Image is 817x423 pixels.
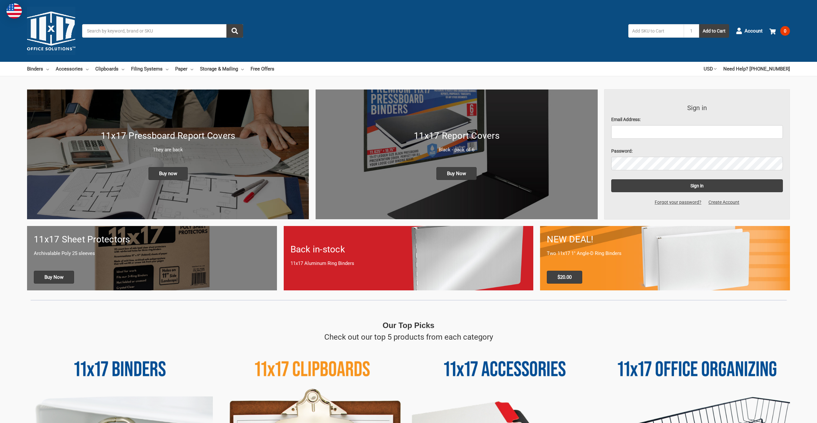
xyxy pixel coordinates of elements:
[27,62,49,76] a: Binders
[736,23,763,39] a: Account
[27,89,309,219] a: New 11x17 Pressboard Binders 11x17 Pressboard Report Covers They are back Buy now
[251,62,274,76] a: Free Offers
[705,199,743,206] a: Create Account
[547,233,783,246] h1: NEW DEAL!
[148,167,188,180] span: Buy now
[611,103,783,113] h3: Sign in
[175,62,193,76] a: Paper
[34,146,302,154] p: They are back
[769,23,790,39] a: 0
[436,167,477,180] span: Buy Now
[27,89,309,219] img: New 11x17 Pressboard Binders
[34,129,302,143] h1: 11x17 Pressboard Report Covers
[34,233,270,246] h1: 11x17 Sheet Protectors
[6,3,22,19] img: duty and tax information for United States
[316,89,597,219] a: 11x17 Report Covers 11x17 Report Covers Black - pack of 6 Buy Now
[200,62,244,76] a: Storage & Mailing
[95,62,124,76] a: Clipboards
[383,320,434,331] p: Our Top Picks
[316,89,597,219] img: 11x17 Report Covers
[704,62,717,76] a: USD
[723,62,790,76] a: Need Help? [PHONE_NUMBER]
[540,226,790,290] a: 11x17 Binder 2-pack only $20.00 NEW DEAL! Two 11x17 1" Angle-D Ring Binders $20.00
[780,26,790,36] span: 0
[322,146,591,154] p: Black - pack of 6
[284,226,534,290] a: Back in-stock 11x17 Aluminum Ring Binders
[290,243,527,256] h1: Back in-stock
[131,62,168,76] a: Filing Systems
[628,24,684,38] input: Add SKU to Cart
[290,260,527,267] p: 11x17 Aluminum Ring Binders
[324,331,493,343] p: Check out our top 5 products from each category
[611,179,783,192] input: Sign in
[34,271,74,284] span: Buy Now
[699,24,729,38] button: Add to Cart
[547,271,582,284] span: $20.00
[651,199,705,206] a: Forgot your password?
[56,62,89,76] a: Accessories
[611,116,783,123] label: Email Address:
[745,27,763,35] span: Account
[322,129,591,143] h1: 11x17 Report Covers
[611,148,783,155] label: Password:
[27,7,75,55] img: 11x17.com
[82,24,243,38] input: Search by keyword, brand or SKU
[547,250,783,257] p: Two 11x17 1" Angle-D Ring Binders
[34,250,270,257] p: Archivalable Poly 25 sleeves
[27,226,277,290] a: 11x17 sheet protectors 11x17 Sheet Protectors Archivalable Poly 25 sleeves Buy Now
